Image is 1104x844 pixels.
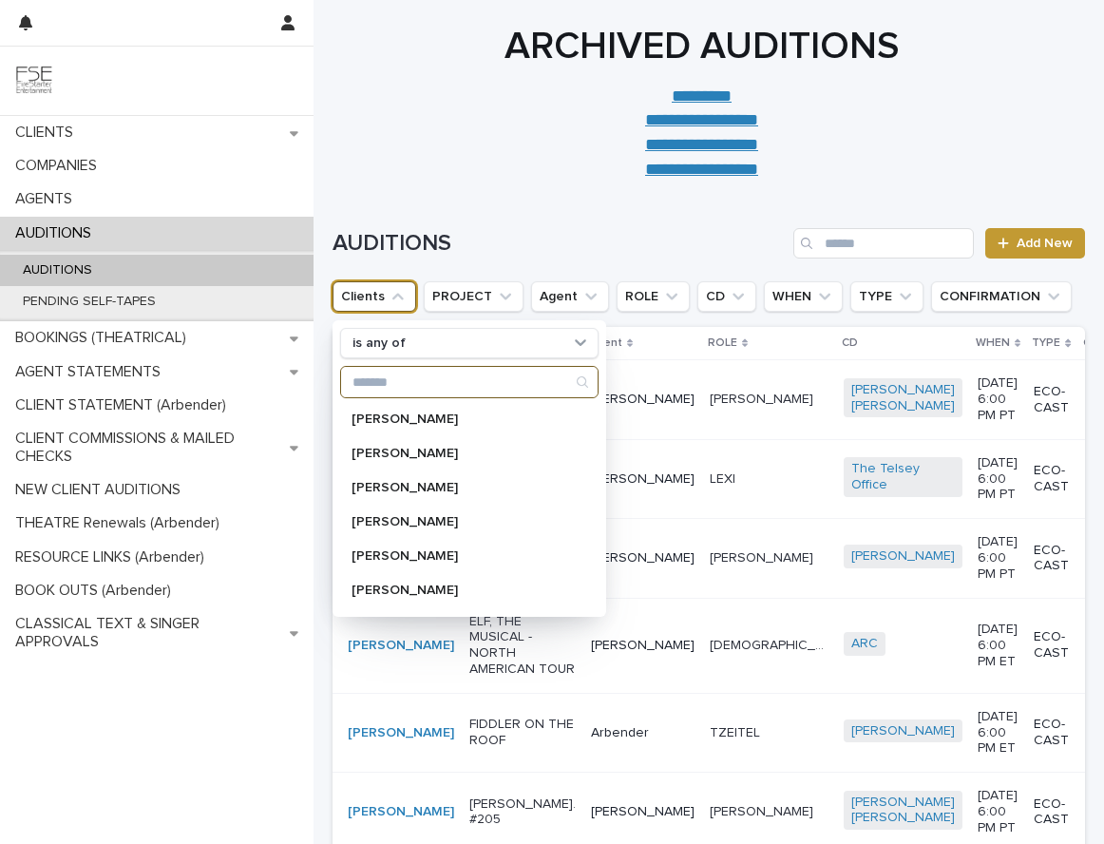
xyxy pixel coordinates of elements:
[764,281,843,312] button: WHEN
[1034,384,1069,416] p: ECO-CAST
[8,363,176,381] p: AGENT STATEMENTS
[710,388,817,408] p: [PERSON_NAME]
[469,796,576,829] p: [PERSON_NAME]. #205
[851,382,955,414] a: [PERSON_NAME] [PERSON_NAME]
[8,481,196,499] p: NEW CLIENT AUDITIONS
[978,622,1018,669] p: [DATE] 6:00 PM ET
[8,329,201,347] p: BOOKINGS (THEATRICAL)
[8,294,171,310] p: PENDING SELF-TAPES
[591,638,695,654] p: [PERSON_NAME]
[851,636,878,652] a: ARC
[591,471,695,488] p: [PERSON_NAME]
[851,795,955,827] a: [PERSON_NAME] [PERSON_NAME]
[424,281,523,312] button: PROJECT
[710,800,817,820] p: [PERSON_NAME]
[352,447,568,460] p: [PERSON_NAME]
[978,709,1018,757] p: [DATE] 6:00 PM ET
[8,430,290,466] p: CLIENT COMMISSIONS & MAILED CHECKS
[591,392,695,408] p: [PERSON_NAME]
[348,638,454,654] a: [PERSON_NAME]
[8,582,186,600] p: BOOK OUTS (Arbender)
[469,717,576,749] p: FIDDLER ON THE ROOF
[710,468,739,488] p: LEXI
[348,725,454,741] a: [PERSON_NAME]
[710,721,764,741] p: TZEITEL
[1034,463,1069,495] p: ECO-CAST
[708,333,737,354] p: ROLE
[352,515,568,528] p: [PERSON_NAME]
[793,228,974,259] input: Search
[341,367,598,397] input: Search
[352,481,568,494] p: [PERSON_NAME]
[333,24,1071,69] h1: ARCHIVED AUDITIONS
[1034,543,1069,575] p: ECO-CAST
[469,614,576,678] p: ELF, THE MUSICAL - NORTH AMERICAN TOUR
[333,230,786,258] h1: AUDITIONS
[842,333,858,354] p: CD
[8,548,219,566] p: RESOURCE LINKS (Arbender)
[8,124,88,142] p: CLIENTS
[978,788,1018,835] p: [DATE] 6:00 PM PT
[985,228,1085,259] a: Add New
[1034,717,1069,749] p: ECO-CAST
[352,549,568,563] p: [PERSON_NAME]
[1032,333,1060,354] p: TYPE
[15,62,53,100] img: 9JgRvJ3ETPGCJDhvPVA5
[340,366,599,398] div: Search
[978,455,1018,503] p: [DATE] 6:00 PM PT
[591,725,695,741] p: Arbender
[8,514,235,532] p: THEATRE Renewals (Arbender)
[8,224,106,242] p: AUDITIONS
[978,375,1018,423] p: [DATE] 6:00 PM PT
[851,548,955,565] a: [PERSON_NAME]
[8,615,290,651] p: CLASSICAL TEXT & SINGER APPROVALS
[1017,237,1073,250] span: Add New
[850,281,923,312] button: TYPE
[531,281,609,312] button: Agent
[352,584,568,597] p: [PERSON_NAME]
[348,804,454,820] a: [PERSON_NAME]
[333,281,416,312] button: Clients
[851,723,955,739] a: [PERSON_NAME]
[710,547,817,566] p: JACE JACOBS
[352,412,568,426] p: [PERSON_NAME]
[978,534,1018,582] p: [DATE] 6:00 PM PT
[697,281,756,312] button: CD
[1034,629,1069,662] p: ECO-CAST
[8,190,87,208] p: AGENTS
[591,804,695,820] p: [PERSON_NAME]
[976,333,1010,354] p: WHEN
[8,396,241,414] p: CLIENT STATEMENT (Arbender)
[8,262,107,278] p: AUDITIONS
[931,281,1072,312] button: CONFIRMATION
[851,461,955,493] a: The Telsey Office
[8,157,112,175] p: COMPANIES
[591,550,695,566] p: [PERSON_NAME]
[710,634,832,654] p: MALE PRESENTING ENSEMBLE (COVER BUDDY)
[352,336,406,352] p: is any of
[617,281,690,312] button: ROLE
[1034,796,1069,829] p: ECO-CAST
